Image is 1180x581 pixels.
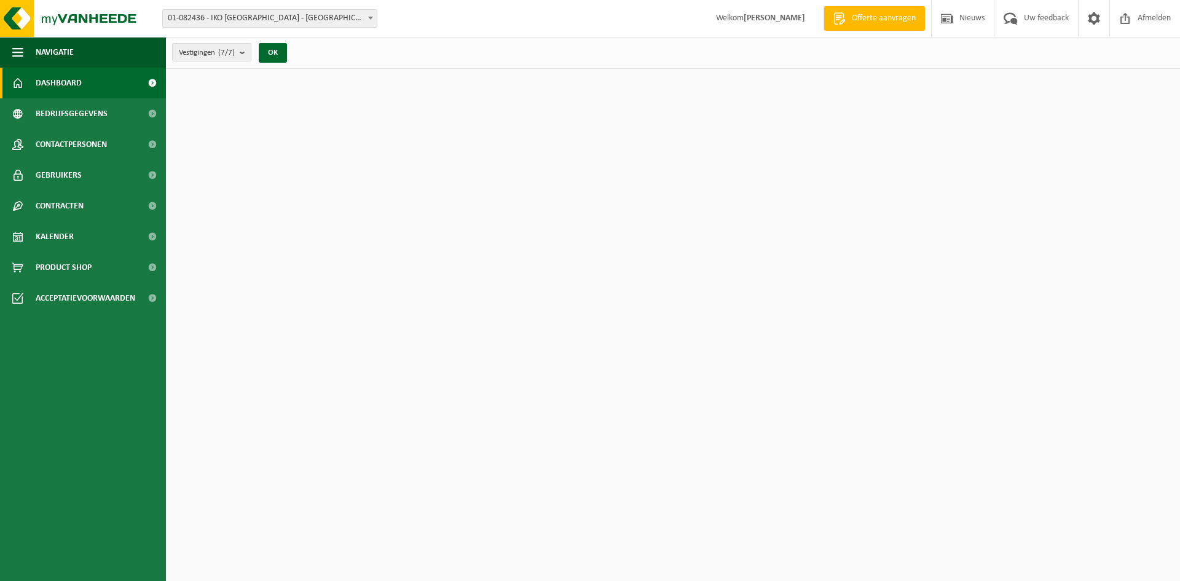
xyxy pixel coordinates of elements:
[162,9,377,28] span: 01-082436 - IKO NV - ANTWERPEN
[36,221,74,252] span: Kalender
[36,252,92,283] span: Product Shop
[824,6,925,31] a: Offerte aanvragen
[36,37,74,68] span: Navigatie
[36,98,108,129] span: Bedrijfsgegevens
[36,68,82,98] span: Dashboard
[179,44,235,62] span: Vestigingen
[36,160,82,191] span: Gebruikers
[259,43,287,63] button: OK
[172,43,251,61] button: Vestigingen(7/7)
[218,49,235,57] count: (7/7)
[36,191,84,221] span: Contracten
[36,283,135,314] span: Acceptatievoorwaarden
[163,10,377,27] span: 01-082436 - IKO NV - ANTWERPEN
[744,14,805,23] strong: [PERSON_NAME]
[36,129,107,160] span: Contactpersonen
[849,12,919,25] span: Offerte aanvragen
